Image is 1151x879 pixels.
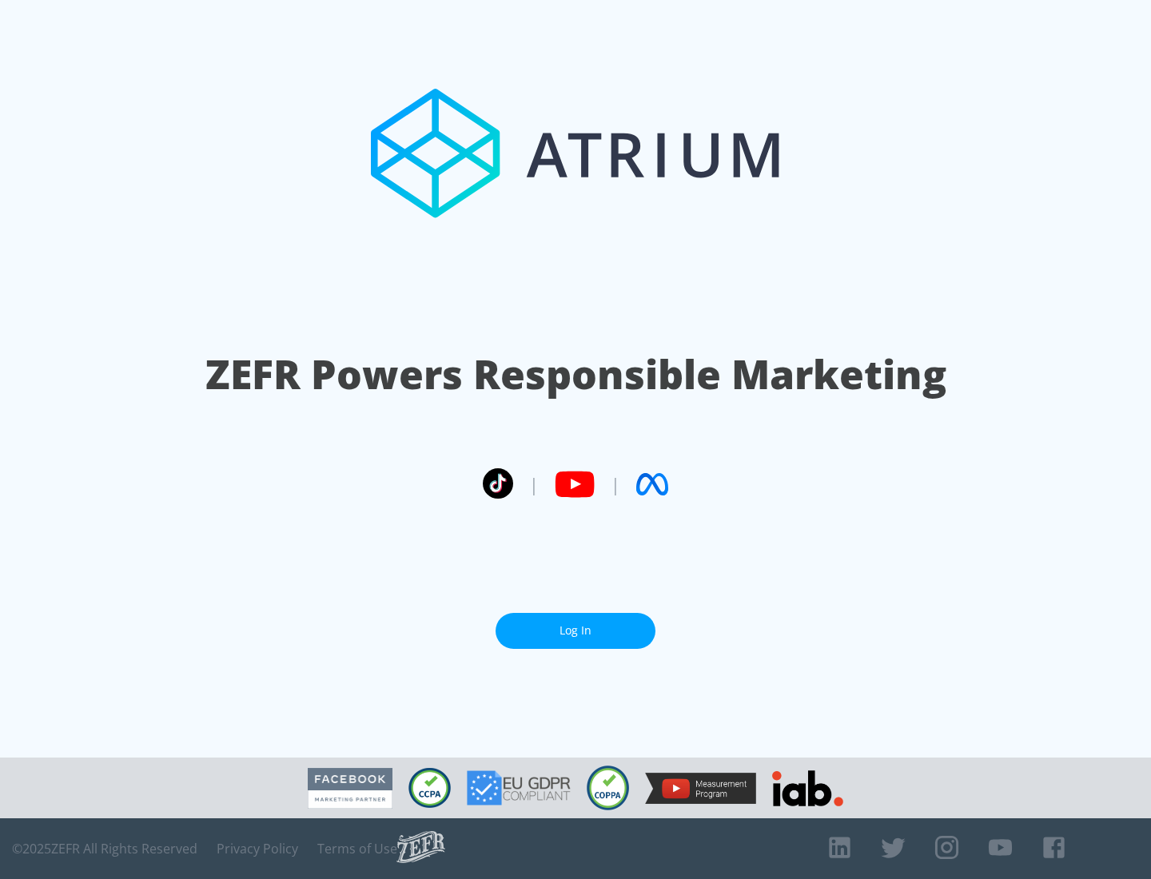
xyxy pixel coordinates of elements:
img: Facebook Marketing Partner [308,768,392,809]
h1: ZEFR Powers Responsible Marketing [205,347,946,402]
img: GDPR Compliant [467,770,571,805]
a: Log In [496,613,655,649]
img: COPPA Compliant [587,766,629,810]
img: YouTube Measurement Program [645,773,756,804]
span: © 2025 ZEFR All Rights Reserved [12,841,197,857]
span: | [529,472,539,496]
a: Terms of Use [317,841,397,857]
img: IAB [772,770,843,806]
span: | [611,472,620,496]
img: CCPA Compliant [408,768,451,808]
a: Privacy Policy [217,841,298,857]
